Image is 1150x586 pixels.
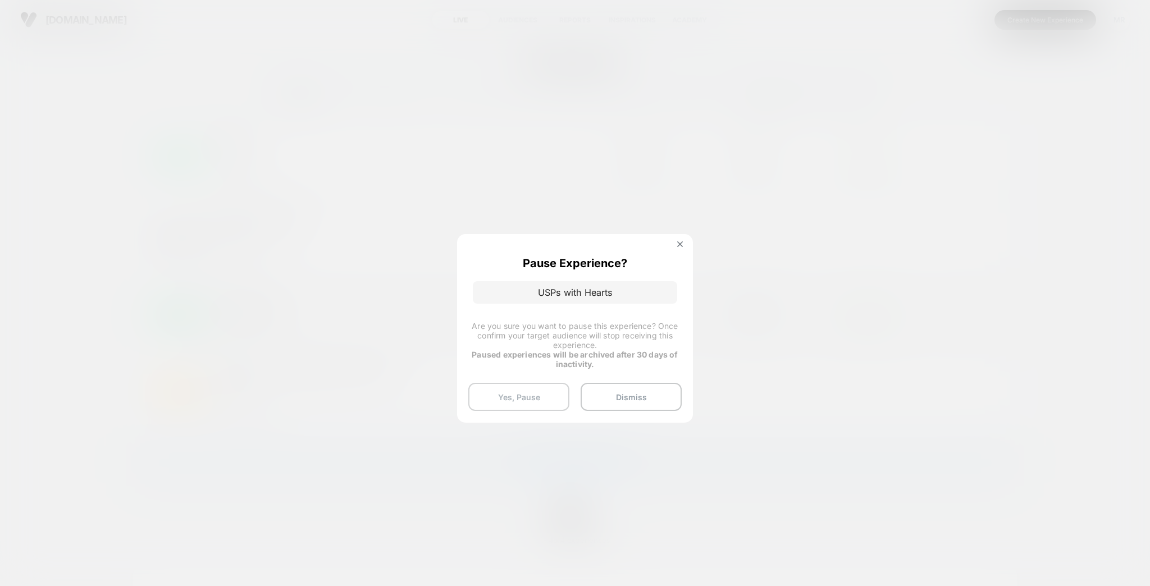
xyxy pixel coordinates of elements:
[581,383,682,411] button: Dismiss
[677,241,683,247] img: close
[472,321,678,350] span: Are you sure you want to pause this experience? Once confirm your target audience will stop recei...
[468,383,569,411] button: Yes, Pause
[473,281,677,304] p: USPs with Hearts
[472,350,678,369] strong: Paused experiences will be archived after 30 days of inactivity.
[523,257,627,270] p: Pause Experience?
